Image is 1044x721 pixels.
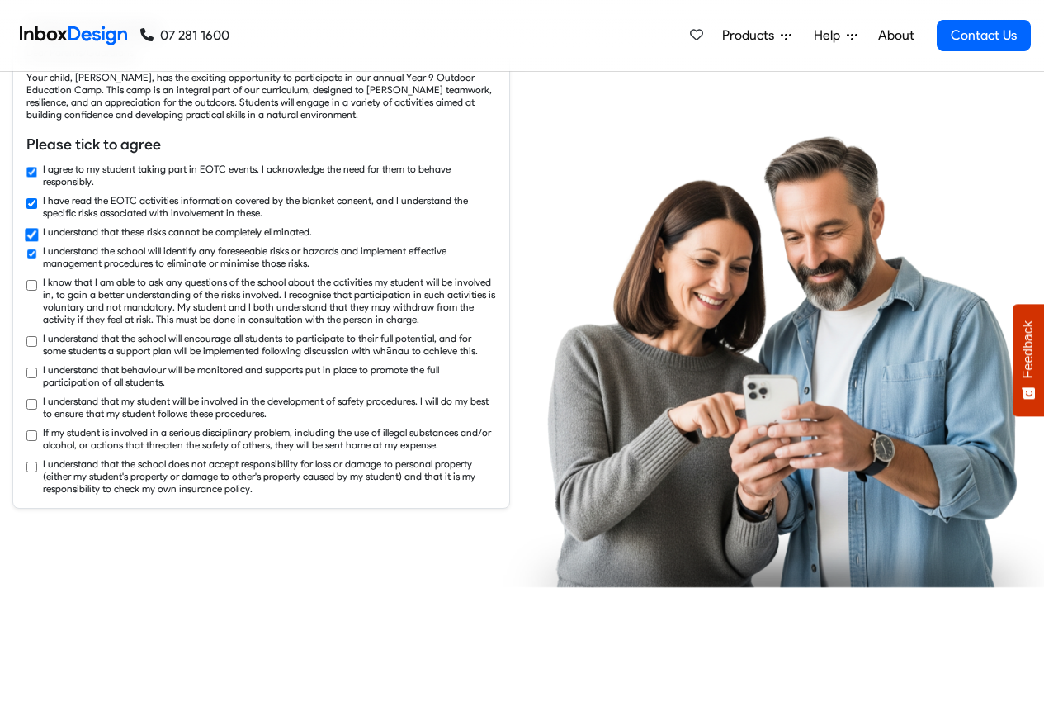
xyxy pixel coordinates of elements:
[43,276,496,325] label: I know that I am able to ask any questions of the school about the activities my student will be ...
[26,134,496,155] h6: Please tick to agree
[43,244,496,269] label: I understand the school will identify any foreseeable risks or hazards and implement effective ma...
[814,26,847,45] span: Help
[807,19,864,52] a: Help
[937,20,1031,51] a: Contact Us
[43,163,496,187] label: I agree to my student taking part in EOTC events. I acknowledge the need for them to behave respo...
[43,332,496,357] label: I understand that the school will encourage all students to participate to their full potential, ...
[716,19,798,52] a: Products
[1013,304,1044,416] button: Feedback - Show survey
[722,26,781,45] span: Products
[43,395,496,420] label: I understand that my student will be involved in the development of safety procedures. I will do ...
[140,26,229,45] a: 07 281 1600
[43,225,312,238] label: I understand that these risks cannot be completely eliminated.
[43,458,496,495] label: I understand that the school does not accept responsibility for loss or damage to personal proper...
[43,426,496,451] label: If my student is involved in a serious disciplinary problem, including the use of illegal substan...
[43,363,496,388] label: I understand that behaviour will be monitored and supports put in place to promote the full parti...
[873,19,919,52] a: About
[1021,320,1036,378] span: Feedback
[26,46,496,121] div: Dear Parents/Guardians, Your child, [PERSON_NAME], has the exciting opportunity to participate in...
[43,194,496,219] label: I have read the EOTC activities information covered by the blanket consent, and I understand the ...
